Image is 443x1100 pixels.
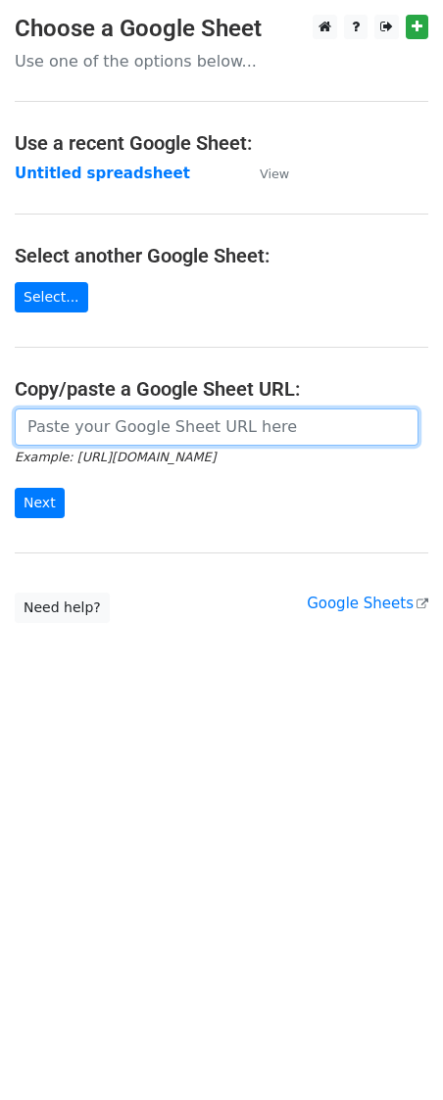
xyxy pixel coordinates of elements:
[15,488,65,518] input: Next
[15,450,216,464] small: Example: [URL][DOMAIN_NAME]
[15,15,428,43] h3: Choose a Google Sheet
[15,165,190,182] a: Untitled spreadsheet
[15,51,428,72] p: Use one of the options below...
[15,282,88,312] a: Select...
[15,377,428,401] h4: Copy/paste a Google Sheet URL:
[15,408,418,446] input: Paste your Google Sheet URL here
[260,167,289,181] small: View
[15,593,110,623] a: Need help?
[15,244,428,267] h4: Select another Google Sheet:
[307,595,428,612] a: Google Sheets
[345,1006,443,1100] iframe: Chat Widget
[240,165,289,182] a: View
[15,131,428,155] h4: Use a recent Google Sheet:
